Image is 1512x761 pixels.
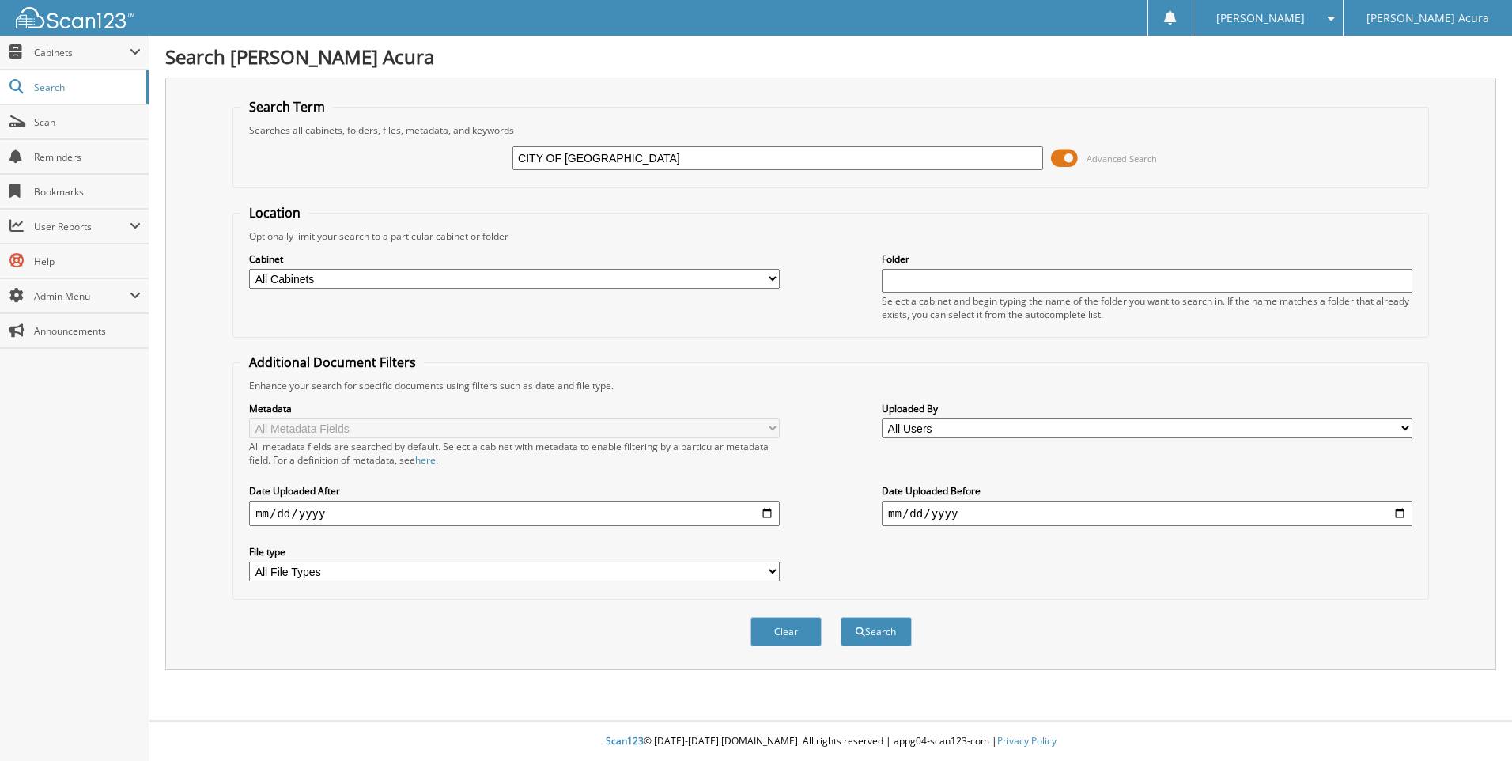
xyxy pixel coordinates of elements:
span: Admin Menu [34,290,130,303]
span: Bookmarks [34,185,141,199]
span: Reminders [34,150,141,164]
span: Scan [34,115,141,129]
span: User Reports [34,220,130,233]
span: [PERSON_NAME] Acura [1366,13,1489,23]
button: Search [841,617,912,646]
legend: Location [241,204,308,221]
div: Searches all cabinets, folders, files, metadata, and keywords [241,123,1420,137]
iframe: Chat Widget [1433,685,1512,761]
a: here [415,453,436,467]
div: Select a cabinet and begin typing the name of the folder you want to search in. If the name match... [882,294,1412,321]
span: Cabinets [34,46,130,59]
div: All metadata fields are searched by default. Select a cabinet with metadata to enable filtering b... [249,440,780,467]
h1: Search [PERSON_NAME] Acura [165,44,1496,70]
span: Advanced Search [1087,153,1157,165]
span: Help [34,255,141,268]
label: Cabinet [249,252,780,266]
label: Metadata [249,402,780,415]
img: scan123-logo-white.svg [16,7,134,28]
span: Scan123 [606,734,644,748]
label: Date Uploaded Before [882,484,1412,498]
button: Clear [750,617,822,646]
div: © [DATE]-[DATE] [DOMAIN_NAME]. All rights reserved | appg04-scan123-com | [149,722,1512,761]
span: Search [34,81,138,94]
span: Announcements [34,324,141,338]
span: [PERSON_NAME] [1216,13,1305,23]
input: start [249,501,780,526]
label: File type [249,545,780,558]
div: Optionally limit your search to a particular cabinet or folder [241,229,1420,243]
legend: Additional Document Filters [241,354,424,371]
label: Date Uploaded After [249,484,780,498]
label: Folder [882,252,1412,266]
div: Enhance your search for specific documents using filters such as date and file type. [241,379,1420,392]
label: Uploaded By [882,402,1412,415]
legend: Search Term [241,98,333,115]
a: Privacy Policy [997,734,1057,748]
input: end [882,501,1412,526]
